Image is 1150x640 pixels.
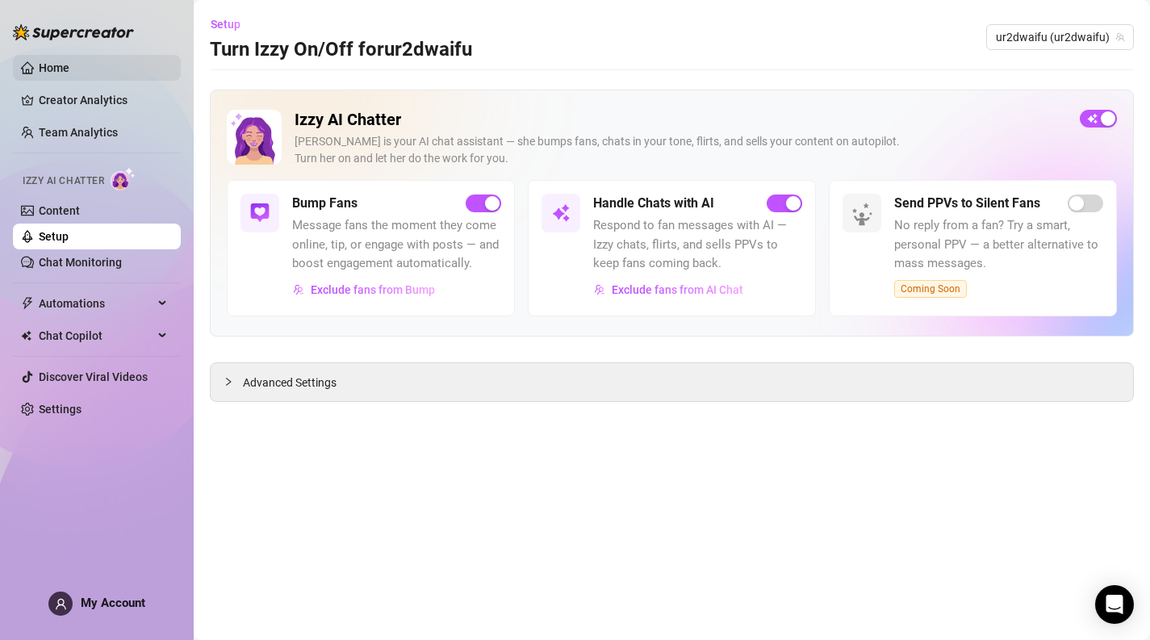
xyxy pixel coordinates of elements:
a: Chat Monitoring [39,256,122,269]
span: Coming Soon [894,280,967,298]
div: Open Intercom Messenger [1095,585,1134,624]
img: AI Chatter [111,167,136,190]
span: Automations [39,291,153,316]
span: Exclude fans from Bump [311,283,435,296]
span: thunderbolt [21,297,34,310]
span: No reply from a fan? Try a smart, personal PPV — a better alternative to mass messages. [894,216,1103,274]
h2: Izzy AI Chatter [295,110,1067,130]
img: svg%3e [293,284,304,295]
span: My Account [81,596,145,610]
span: Message fans the moment they come online, tip, or engage with posts — and boost engagement automa... [292,216,501,274]
span: Izzy AI Chatter [23,174,104,189]
span: Setup [211,18,240,31]
div: [PERSON_NAME] is your AI chat assistant — she bumps fans, chats in your tone, flirts, and sells y... [295,133,1067,167]
span: team [1115,32,1125,42]
div: collapsed [224,373,243,391]
img: logo-BBDzfeDw.svg [13,24,134,40]
button: Exclude fans from Bump [292,277,436,303]
h5: Bump Fans [292,194,358,213]
a: Home [39,61,69,74]
h3: Turn Izzy On/Off for ur2dwaifu [210,37,472,63]
h5: Send PPVs to Silent Fans [894,194,1040,213]
img: silent-fans-ppv-o-N6Mmdf.svg [851,203,877,228]
span: Advanced Settings [243,374,337,391]
button: Exclude fans from AI Chat [593,277,744,303]
span: Respond to fan messages with AI — Izzy chats, flirts, and sells PPVs to keep fans coming back. [593,216,802,274]
img: Chat Copilot [21,330,31,341]
span: Chat Copilot [39,323,153,349]
img: svg%3e [250,203,270,223]
a: Content [39,204,80,217]
a: Settings [39,403,82,416]
span: collapsed [224,377,233,387]
button: Setup [210,11,253,37]
img: svg%3e [551,203,571,223]
a: Discover Viral Videos [39,370,148,383]
span: Exclude fans from AI Chat [612,283,743,296]
a: Setup [39,230,69,243]
a: Team Analytics [39,126,118,139]
img: Izzy AI Chatter [227,110,282,165]
span: ur2dwaifu (ur2dwaifu) [996,25,1124,49]
a: Creator Analytics [39,87,168,113]
img: svg%3e [594,284,605,295]
h5: Handle Chats with AI [593,194,714,213]
span: user [55,598,67,610]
